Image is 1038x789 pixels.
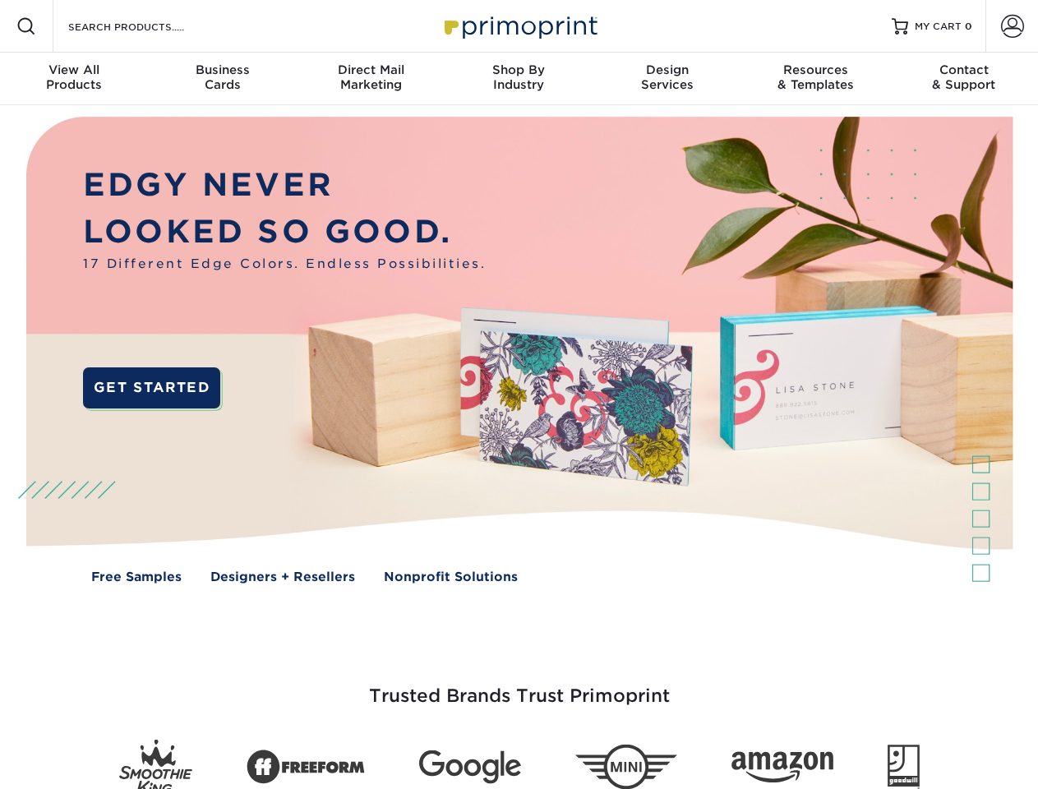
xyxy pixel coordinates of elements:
div: Services [593,62,741,92]
span: Business [148,62,296,77]
span: 17 Different Edge Colors. Endless Possibilities. [83,255,486,274]
span: Resources [741,62,889,77]
div: & Templates [741,62,889,92]
a: DesignServices [593,53,741,105]
a: Resources& Templates [741,53,889,105]
p: LOOKED SO GOOD. [83,209,486,256]
span: Design [593,62,741,77]
span: MY CART [915,20,962,34]
a: Shop ByIndustry [445,53,593,105]
span: 0 [965,21,972,32]
img: Goodwill [888,745,920,789]
a: Nonprofit Solutions [384,568,518,587]
a: Contact& Support [890,53,1038,105]
img: Amazon [731,752,833,783]
img: Google [419,750,521,784]
span: Contact [890,62,1038,77]
a: Direct MailMarketing [297,53,445,105]
span: Shop By [445,62,593,77]
div: Marketing [297,62,445,92]
a: Designers + Resellers [210,568,355,587]
a: Free Samples [91,568,182,587]
div: & Support [890,62,1038,92]
input: SEARCH PRODUCTS..... [67,16,227,36]
p: EDGY NEVER [83,162,486,209]
a: GET STARTED [83,367,220,408]
div: Cards [148,62,296,92]
img: Primoprint [437,8,602,44]
div: Industry [445,62,593,92]
a: BusinessCards [148,53,296,105]
span: Direct Mail [297,62,445,77]
h3: Trusted Brands Trust Primoprint [39,646,1000,727]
